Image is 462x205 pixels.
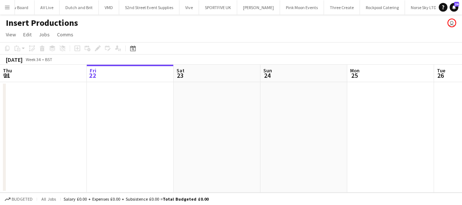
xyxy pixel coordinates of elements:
app-user-avatar: Dominic Riley [447,19,456,27]
span: 25 [349,71,360,80]
span: 26 [436,71,445,80]
button: Three Create [324,0,360,15]
span: 24 [262,71,272,80]
div: BST [45,57,52,62]
h1: Insert Productions [6,17,78,28]
span: Week 34 [24,57,42,62]
span: All jobs [40,196,57,202]
a: Comms [54,30,76,39]
span: Sun [263,67,272,74]
span: Fri [90,67,96,74]
span: Comms [57,31,73,38]
span: Thu [3,67,12,74]
span: 24 [454,2,459,7]
button: AV Live [35,0,60,15]
span: View [6,31,16,38]
a: Jobs [36,30,53,39]
button: VMD [99,0,119,15]
button: Pink Moon Events [280,0,324,15]
button: 52nd Street Event Supplies [119,0,179,15]
button: New Board [2,0,35,15]
button: Vive [179,0,199,15]
span: Sat [177,67,185,74]
span: 22 [89,71,96,80]
button: SPORTFIVE UK [199,0,237,15]
button: Norse Sky LTD [405,0,443,15]
button: [PERSON_NAME] [237,0,280,15]
span: 23 [175,71,185,80]
span: Edit [23,31,32,38]
a: 24 [450,3,458,12]
span: 21 [2,71,12,80]
a: Edit [20,30,35,39]
div: Salary £0.00 + Expenses £0.00 + Subsistence £0.00 = [64,196,208,202]
span: Total Budgeted £0.00 [163,196,208,202]
span: Jobs [39,31,50,38]
button: Rockpool Catering [360,0,405,15]
span: Tue [437,67,445,74]
span: Mon [350,67,360,74]
button: Dutch and Brit [60,0,99,15]
div: [DATE] [6,56,23,63]
a: View [3,30,19,39]
span: Budgeted [12,197,33,202]
button: Budgeted [4,195,34,203]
